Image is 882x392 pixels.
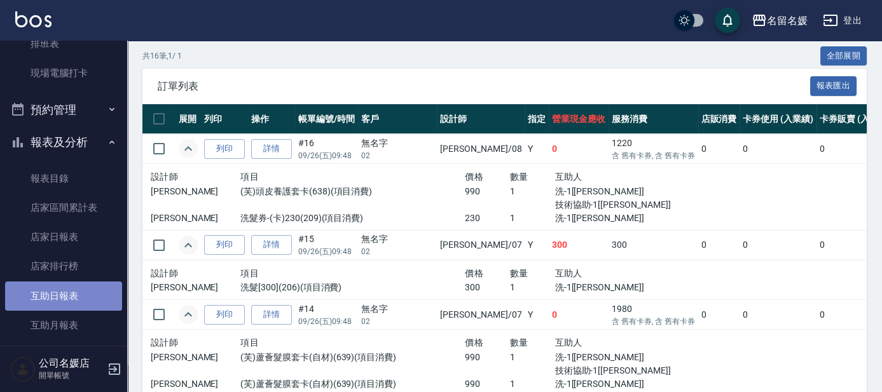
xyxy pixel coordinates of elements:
[820,46,867,66] button: 全部展開
[555,377,690,391] p: 洗-1[[PERSON_NAME]]
[240,377,465,391] p: (芙)蘆薈髮膜套卡(自材)(639)(項目消費)
[15,11,52,27] img: Logo
[510,172,528,182] span: 數量
[361,246,434,257] p: 02
[179,236,198,255] button: expand row
[240,268,259,278] span: 項目
[298,246,355,257] p: 09/26 (五) 09:48
[740,300,817,330] td: 0
[5,193,122,222] a: 店家區間累計表
[525,230,549,260] td: Y
[698,300,740,330] td: 0
[465,337,483,348] span: 價格
[549,104,609,134] th: 營業現金應收
[39,370,104,381] p: 開單帳號
[510,185,555,198] p: 1
[361,302,434,316] div: 無名字
[740,104,817,134] th: 卡券使用 (入業績)
[555,364,690,377] p: 技術協助-1[[PERSON_NAME]]
[510,212,555,225] p: 1
[151,337,178,348] span: 設計師
[151,377,240,391] p: [PERSON_NAME]
[5,93,122,126] button: 預約管理
[740,230,817,260] td: 0
[555,281,690,294] p: 洗-1[[PERSON_NAME]]
[151,351,240,364] p: [PERSON_NAME]
[612,150,694,161] p: 含 舊有卡券, 含 舊有卡券
[698,104,740,134] th: 店販消費
[510,377,555,391] p: 1
[612,316,694,327] p: 含 舊有卡券, 含 舊有卡券
[555,337,582,348] span: 互助人
[295,134,358,164] td: #16
[549,230,609,260] td: 300
[555,212,690,225] p: 洗-1[[PERSON_NAME]]
[151,212,240,225] p: [PERSON_NAME]
[5,311,122,340] a: 互助月報表
[295,300,358,330] td: #14
[437,300,525,330] td: [PERSON_NAME] /07
[525,134,549,164] td: Y
[151,185,240,198] p: [PERSON_NAME]
[10,356,36,382] img: Person
[740,134,817,164] td: 0
[5,164,122,193] a: 報表目錄
[361,233,434,246] div: 無名字
[5,58,122,88] a: 現場電腦打卡
[437,134,525,164] td: [PERSON_NAME] /08
[465,185,510,198] p: 990
[525,300,549,330] td: Y
[549,300,609,330] td: 0
[361,137,434,150] div: 無名字
[715,8,740,33] button: save
[810,79,857,91] a: 報表匯出
[810,76,857,96] button: 報表匯出
[151,281,240,294] p: [PERSON_NAME]
[437,104,525,134] th: 設計師
[555,198,690,212] p: 技術協助-1[[PERSON_NAME]]
[251,139,292,159] a: 詳情
[555,185,690,198] p: 洗-1[[PERSON_NAME]]
[298,316,355,327] p: 09/26 (五) 09:48
[549,134,609,164] td: 0
[361,316,434,327] p: 02
[5,252,122,281] a: 店家排行榜
[698,230,740,260] td: 0
[555,351,690,364] p: 洗-1[[PERSON_NAME]]
[818,9,867,32] button: 登出
[5,29,122,58] a: 排班表
[5,281,122,311] a: 互助日報表
[151,268,178,278] span: 設計師
[609,230,698,260] td: 300
[510,268,528,278] span: 數量
[747,8,813,34] button: 名留名媛
[240,281,465,294] p: 洗髮[300](206)(項目消費)
[555,172,582,182] span: 互助人
[240,212,465,225] p: 洗髮券-(卡)230(209)(項目消費)
[5,340,122,369] a: 互助排行榜
[5,222,122,252] a: 店家日報表
[295,230,358,260] td: #15
[465,377,510,391] p: 990
[204,139,245,159] button: 列印
[358,104,438,134] th: 客戶
[465,268,483,278] span: 價格
[609,104,698,134] th: 服務消費
[179,139,198,158] button: expand row
[609,134,698,164] td: 1220
[555,268,582,278] span: 互助人
[5,126,122,159] button: 報表及分析
[465,281,510,294] p: 300
[510,337,528,348] span: 數量
[251,235,292,255] a: 詳情
[39,357,104,370] h5: 公司名媛店
[609,300,698,330] td: 1980
[251,305,292,325] a: 詳情
[510,351,555,364] p: 1
[204,235,245,255] button: 列印
[158,80,810,93] span: 訂單列表
[295,104,358,134] th: 帳單編號/時間
[142,50,182,62] p: 共 16 筆, 1 / 1
[179,305,198,324] button: expand row
[510,281,555,294] p: 1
